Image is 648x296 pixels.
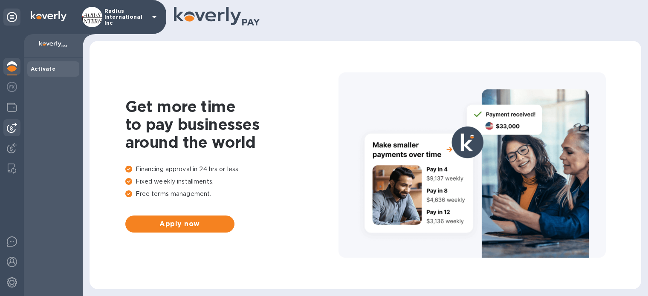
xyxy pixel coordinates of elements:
[31,11,67,21] img: Logo
[104,8,147,26] p: Radius International Inc
[125,177,338,186] p: Fixed weekly installments.
[3,9,20,26] div: Unpin categories
[7,102,17,112] img: Wallets
[31,66,55,72] b: Activate
[132,219,228,229] span: Apply now
[7,82,17,92] img: Foreign exchange
[125,216,234,233] button: Apply now
[125,165,338,174] p: Financing approval in 24 hrs or less.
[125,98,338,151] h1: Get more time to pay businesses around the world
[125,190,338,198] p: Free terms management.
